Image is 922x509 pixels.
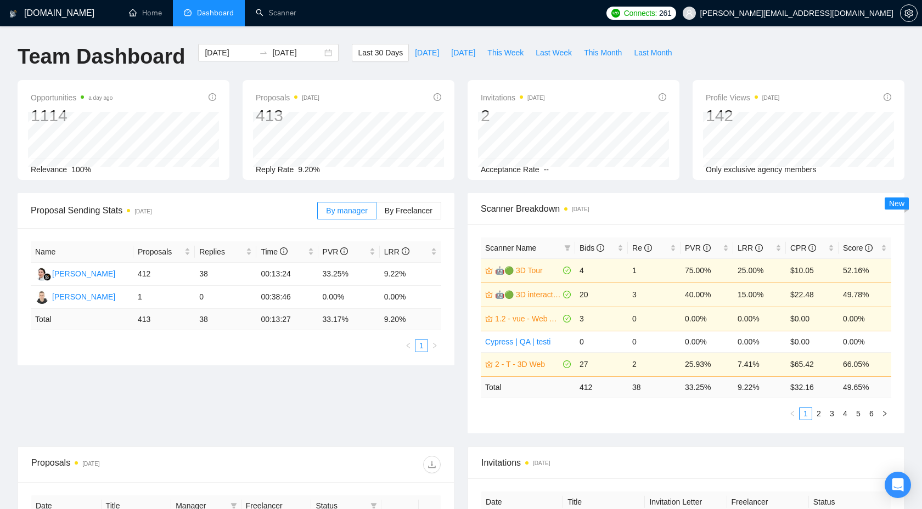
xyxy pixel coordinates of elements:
img: gigradar-bm.png [43,273,51,281]
span: setting [901,9,917,18]
a: 3 [826,408,838,420]
button: left [402,339,415,352]
time: [DATE] [762,95,779,101]
button: right [428,339,441,352]
a: 2 - T - 3D Web [495,358,561,370]
td: 38 [195,263,256,286]
span: Profile Views [706,91,779,104]
td: 33.25% [318,263,380,286]
li: 5 [852,407,865,420]
span: info-circle [865,244,873,252]
td: Total [31,309,133,330]
td: 0.00% [681,331,733,352]
td: 413 [133,309,195,330]
button: left [786,407,799,420]
li: Next Page [428,339,441,352]
span: Last Month [634,47,672,59]
td: $0.00 [786,331,839,352]
button: setting [900,4,918,22]
td: 2 [628,352,681,376]
span: Bids [580,244,604,252]
td: $22.48 [786,282,839,307]
a: setting [900,9,918,18]
span: 100% [71,165,91,174]
div: 142 [706,105,779,126]
div: 2 [481,105,545,126]
button: [DATE] [409,44,445,61]
td: 00:38:46 [256,286,318,309]
td: 3 [628,282,681,307]
span: filter [370,502,377,509]
button: Last 30 Days [352,44,409,61]
li: 6 [865,407,878,420]
td: 3 [575,307,628,331]
span: right [431,342,438,349]
span: Proposals [256,91,319,104]
time: a day ago [88,95,113,101]
span: Last 30 Days [358,47,403,59]
span: New [889,199,904,208]
span: crown [485,315,493,323]
td: 38 [628,376,681,398]
td: 49.65 % [839,376,891,398]
span: [DATE] [415,47,439,59]
a: 4 [839,408,851,420]
span: This Month [584,47,622,59]
td: Total [481,376,575,398]
time: [DATE] [82,461,99,467]
td: 0.00% [839,307,891,331]
span: 9.20% [298,165,320,174]
span: This Week [487,47,524,59]
div: [PERSON_NAME] [52,291,115,303]
span: Relevance [31,165,67,174]
td: 25.00% [733,258,786,282]
span: LRR [384,247,409,256]
span: Re [632,244,652,252]
span: [DATE] [451,47,475,59]
a: 5 [852,408,864,420]
td: 1 [133,286,195,309]
span: crown [485,267,493,274]
span: info-circle [434,93,441,101]
a: Cypress | QA | testi [485,337,550,346]
div: [PERSON_NAME] [52,268,115,280]
span: -- [544,165,549,174]
td: 25.93% [681,352,733,376]
li: 1 [799,407,812,420]
span: left [405,342,412,349]
td: $ 32.16 [786,376,839,398]
span: Scanner Breakdown [481,202,891,216]
li: Next Page [878,407,891,420]
span: By Freelancer [385,206,432,215]
span: info-circle [340,247,348,255]
a: 1.2 - vue - Web App [495,313,561,325]
span: info-circle [280,247,288,255]
div: Open Intercom Messenger [885,472,911,498]
td: 412 [133,263,195,286]
span: info-circle [703,244,711,252]
td: 9.22 % [733,376,786,398]
img: MK [35,267,49,281]
span: CPR [790,244,816,252]
span: LRR [738,244,763,252]
span: dashboard [184,9,192,16]
td: 0.00% [733,307,786,331]
span: right [881,410,888,417]
span: info-circle [209,93,216,101]
time: [DATE] [533,460,550,466]
span: info-circle [808,244,816,252]
td: 27 [575,352,628,376]
input: End date [272,47,322,59]
td: 412 [575,376,628,398]
span: filter [231,502,237,509]
span: PVR [685,244,711,252]
span: crown [485,291,493,298]
img: logo [9,5,17,22]
td: 33.17 % [318,309,380,330]
div: 1114 [31,105,113,126]
td: 00:13:24 [256,263,318,286]
button: Last Week [530,44,578,61]
td: 20 [575,282,628,307]
span: Connects: [624,7,657,19]
a: 2 [813,408,825,420]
